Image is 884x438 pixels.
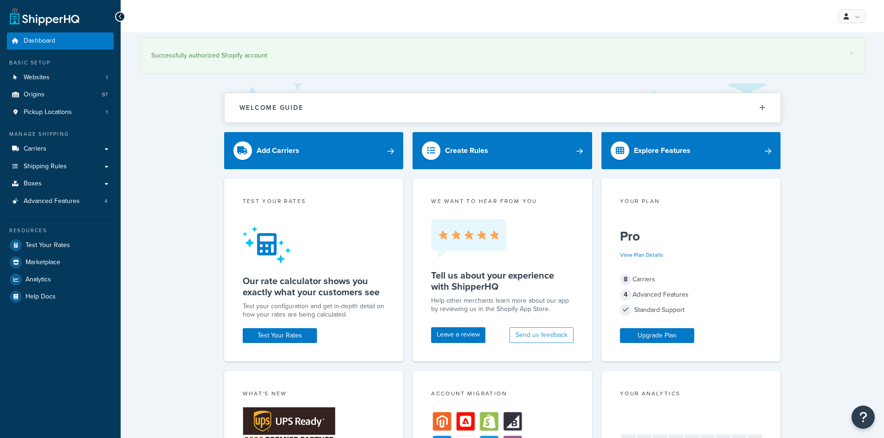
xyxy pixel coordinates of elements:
button: Open Resource Center [852,406,875,429]
span: Dashboard [24,37,55,45]
button: Welcome Guide [225,93,781,122]
a: Create Rules [413,132,592,169]
span: 8 [620,274,631,285]
div: Advanced Features [620,288,762,301]
span: Origins [24,91,45,99]
div: Explore Features [634,144,690,157]
a: Explore Features [601,132,781,169]
a: Boxes [7,175,114,192]
span: Pickup Locations [24,108,72,116]
a: Upgrade Plan [620,328,694,343]
h5: Our rate calculator shows you exactly what your customers see [243,275,385,298]
a: Shipping Rules [7,158,114,175]
h5: Tell us about your experience with ShipperHQ [431,270,574,292]
span: 97 [102,91,108,99]
a: Dashboard [7,32,114,50]
li: Websites [7,69,114,86]
span: Carriers [24,145,46,153]
a: Help Docs [7,288,114,305]
a: Test Your Rates [7,237,114,254]
h2: Welcome Guide [239,104,303,111]
div: Create Rules [445,144,488,157]
a: Add Carriers [224,132,404,169]
a: Analytics [7,271,114,288]
a: Pickup Locations1 [7,104,114,121]
span: Shipping Rules [24,163,67,171]
a: Origins97 [7,86,114,103]
span: Boxes [24,180,42,188]
div: Your Plan [620,197,762,208]
div: Successfully authorized Shopify account [151,49,853,62]
p: Help other merchants learn more about our app by reviewing us in the Shopify App Store. [431,297,574,313]
span: 1 [106,108,108,116]
span: 1 [106,74,108,82]
li: Advanced Features [7,193,114,210]
div: What's New [243,389,385,400]
div: Account Migration [431,389,574,400]
span: Test Your Rates [26,241,70,249]
div: Test your rates [243,197,385,208]
a: View Plan Details [620,251,663,259]
a: Websites1 [7,69,114,86]
span: Advanced Features [24,197,80,205]
a: Test Your Rates [243,328,317,343]
div: Test your configuration and get in-depth detail on how your rates are being calculated. [243,302,385,319]
div: Basic Setup [7,59,114,67]
li: Pickup Locations [7,104,114,121]
span: 4 [104,197,108,205]
div: Resources [7,227,114,235]
div: Your Analytics [620,389,762,400]
p: we want to hear from you [431,197,574,205]
div: Manage Shipping [7,130,114,138]
a: Marketplace [7,254,114,271]
a: × [850,49,853,57]
div: Add Carriers [257,144,299,157]
a: Carriers [7,140,114,158]
a: Advanced Features4 [7,193,114,210]
h5: Pro [620,229,762,244]
button: Send us feedback [510,327,574,343]
span: 4 [620,289,631,300]
li: Origins [7,86,114,103]
div: Carriers [620,273,762,286]
span: Marketplace [26,259,60,267]
span: Analytics [26,276,51,284]
div: Standard Support [620,304,762,317]
span: Websites [24,74,50,82]
span: Help Docs [26,293,56,301]
a: Leave a review [431,327,485,343]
